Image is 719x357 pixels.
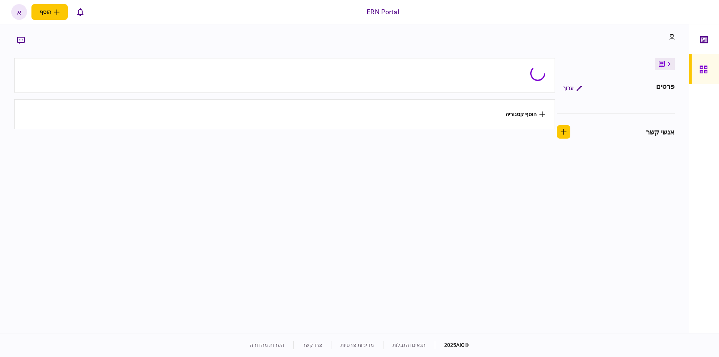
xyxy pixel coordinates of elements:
[646,127,675,137] div: אנשי קשר
[367,7,399,17] div: ERN Portal
[72,4,88,20] button: פתח רשימת התראות
[250,342,284,348] a: הערות מהדורה
[11,4,27,20] button: א
[392,342,426,348] a: תנאים והגבלות
[557,81,588,95] button: ערוך
[303,342,322,348] a: צרו קשר
[435,341,469,349] div: © 2025 AIO
[31,4,68,20] button: פתח תפריט להוספת לקוח
[656,81,675,95] div: פרטים
[340,342,374,348] a: מדיניות פרטיות
[506,111,545,117] button: הוסף קטגוריה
